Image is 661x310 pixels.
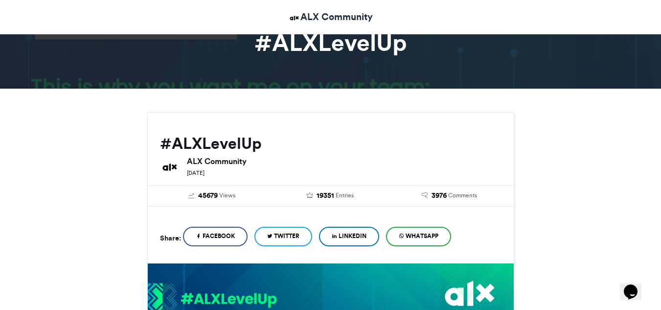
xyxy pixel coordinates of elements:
[187,169,205,176] small: [DATE]
[397,191,501,201] a: 3976 Comments
[432,191,447,201] span: 3976
[160,191,264,201] a: 45679 Views
[274,232,299,240] span: Twitter
[219,191,235,200] span: Views
[339,232,366,240] span: LinkedIn
[203,232,235,240] span: Facebook
[198,191,218,201] span: 45679
[288,10,373,24] a: ALX Community
[448,191,477,200] span: Comments
[386,227,451,246] a: WhatsApp
[336,191,354,200] span: Entries
[187,157,501,165] h6: ALX Community
[317,191,334,201] span: 19351
[620,271,651,300] iframe: chat widget
[160,232,181,244] h5: Share:
[160,135,501,152] h2: #ALXLevelUp
[278,191,383,201] a: 19351 Entries
[160,157,180,177] img: ALX Community
[319,227,379,246] a: LinkedIn
[183,227,248,246] a: Facebook
[288,12,300,24] img: ALX Community
[59,31,602,54] h1: #ALXLevelUp
[254,227,312,246] a: Twitter
[406,232,438,240] span: WhatsApp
